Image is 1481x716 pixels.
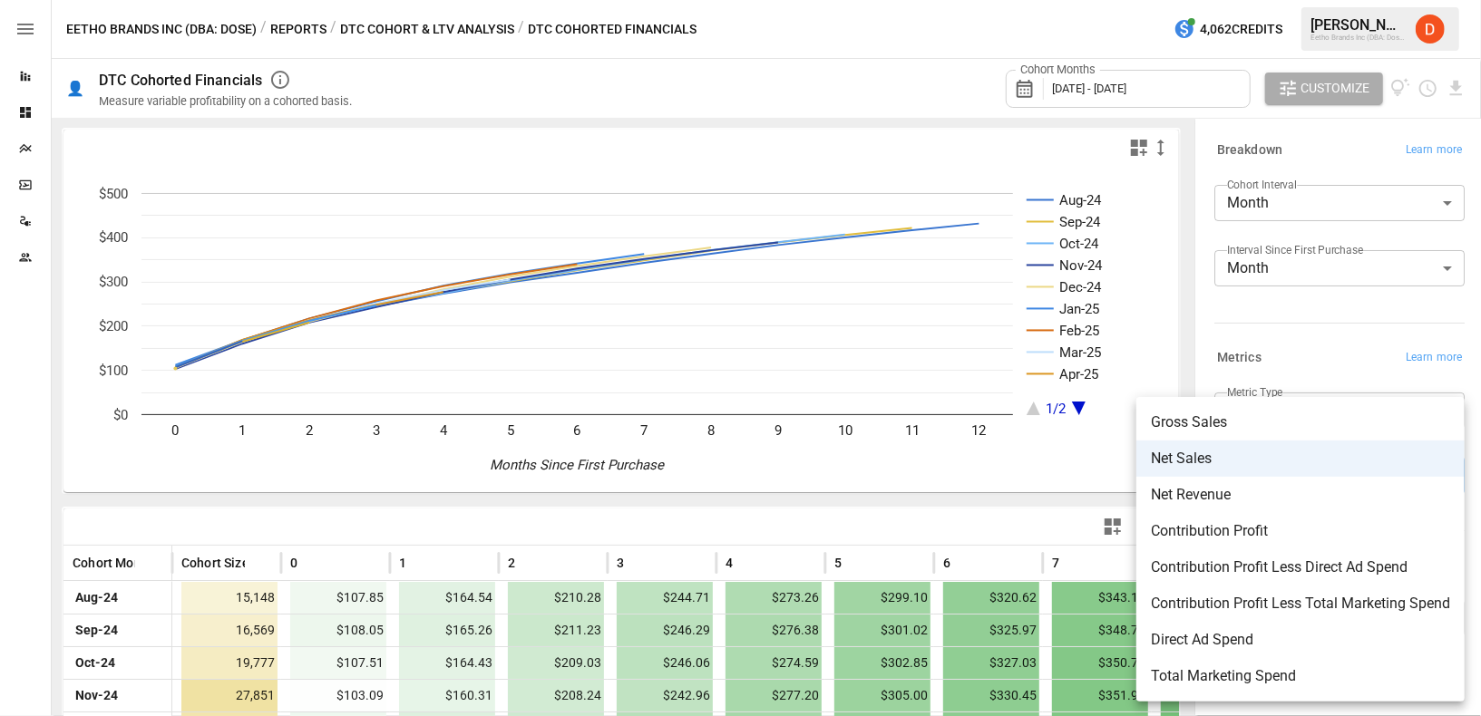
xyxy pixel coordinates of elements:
span: Contribution Profit [1151,520,1450,542]
span: Contribution Profit Less Total Marketing Spend [1151,593,1450,614]
span: Direct Ad Spend [1151,629,1450,651]
span: Net Revenue [1151,484,1450,506]
span: Total Marketing Spend [1151,665,1450,687]
span: Contribution Profit Less Direct Ad Spend [1151,556,1450,578]
span: Net Sales [1151,448,1450,469]
span: Gross Sales [1151,411,1450,433]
